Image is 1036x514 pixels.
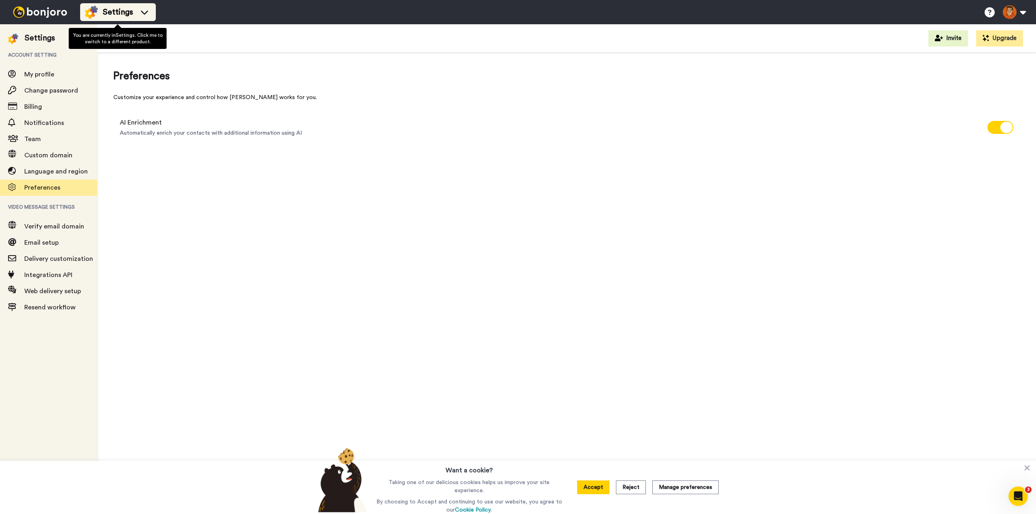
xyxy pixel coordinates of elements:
[73,33,162,44] span: You are currently in Settings . Click me to switch to a different product.
[103,6,133,18] span: Settings
[10,6,70,18] img: bj-logo-header-white.svg
[1025,487,1032,493] span: 3
[652,480,719,494] button: Manage preferences
[8,34,18,44] img: settings-colored.svg
[113,69,1020,84] span: Preferences
[24,71,54,78] span: My profile
[24,136,41,142] span: Team
[24,256,93,262] span: Delivery customization
[24,152,72,159] span: Custom domain
[85,6,98,19] img: settings-colored.svg
[120,129,302,137] span: Automatically enrich your contacts with additional information using AI
[24,120,64,126] span: Notifications
[928,30,968,47] button: Invite
[311,448,371,512] img: bear-with-cookie.png
[24,184,60,191] span: Preferences
[120,118,302,127] span: AI Enrichment
[446,461,493,475] h3: Want a cookie?
[25,32,55,44] div: Settings
[455,507,491,513] a: Cookie Policy
[24,223,84,230] span: Verify email domain
[24,168,88,175] span: Language and region
[24,272,72,278] span: Integrations API
[577,480,609,494] button: Accept
[24,304,76,311] span: Resend workflow
[976,30,1023,47] button: Upgrade
[1008,487,1028,506] iframe: Intercom live chat
[24,288,81,294] span: Web delivery setup
[24,87,78,94] span: Change password
[374,478,564,495] p: Taking one of our delicious cookies helps us improve your site experience.
[24,239,59,246] span: Email setup
[24,104,42,110] span: Billing
[113,93,1020,102] div: Customize your experience and control how [PERSON_NAME] works for you.
[616,480,646,494] button: Reject
[374,498,564,514] p: By choosing to Accept and continuing to use our website, you agree to our .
